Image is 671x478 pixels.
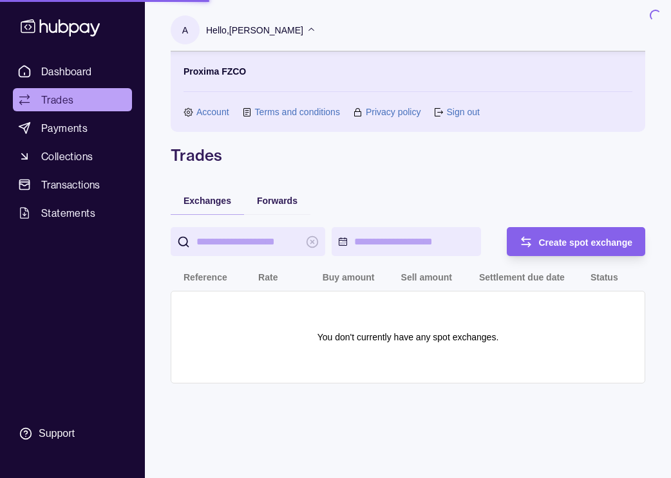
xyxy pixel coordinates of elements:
p: A [182,23,188,37]
p: Settlement due date [479,272,565,282]
a: Dashboard [13,60,132,83]
a: Statements [13,201,132,225]
a: Account [196,105,229,119]
p: Status [591,272,618,282]
span: Statements [41,205,95,221]
button: Create spot exchange [507,227,646,256]
h1: Trades [171,145,645,165]
div: Support [39,427,75,441]
a: Privacy policy [366,105,421,119]
p: You don't currently have any spot exchanges. [317,330,499,344]
span: Dashboard [41,64,92,79]
p: Sell amount [401,272,452,282]
span: Transactions [41,177,100,192]
a: Sign out [446,105,479,119]
a: Terms and conditions [255,105,340,119]
p: Rate [258,272,278,282]
a: Support [13,420,132,447]
span: Trades [41,92,73,107]
input: search [196,227,299,256]
span: Exchanges [184,196,231,206]
a: Payments [13,116,132,140]
span: Forwards [257,196,298,206]
span: Collections [41,149,93,164]
a: Transactions [13,173,132,196]
p: Reference [184,272,227,282]
span: Create spot exchange [539,237,633,248]
p: Hello, [PERSON_NAME] [206,23,303,37]
span: Payments [41,120,88,136]
p: Proxima FZCO [184,64,246,78]
a: Trades [13,88,132,111]
p: Buy amount [323,272,375,282]
a: Collections [13,145,132,168]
